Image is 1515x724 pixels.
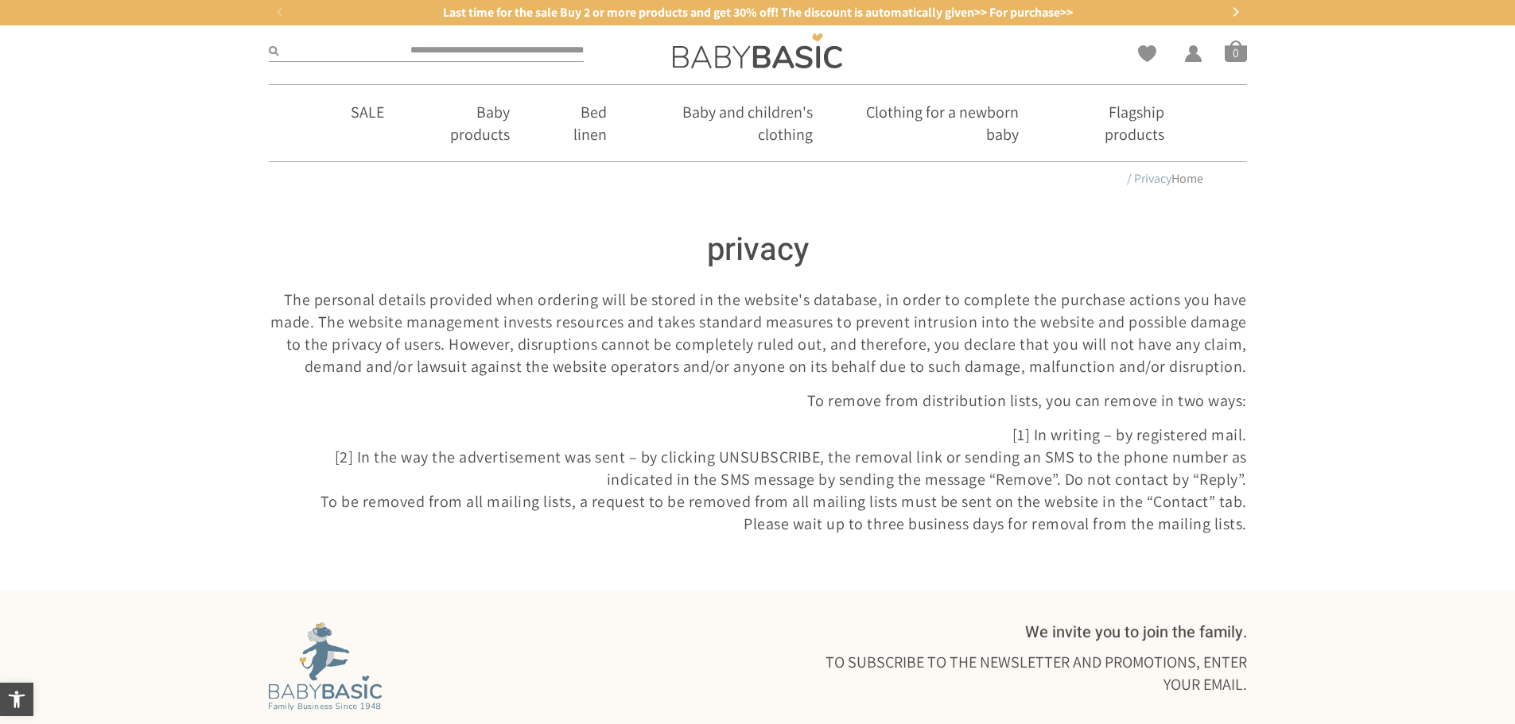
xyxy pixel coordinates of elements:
button: Next [1223,1,1247,25]
font: To remove from distribution lists, you can remove in two ways: [807,390,1247,411]
a: SALE [327,85,408,139]
font: [2] In the way the advertisement was sent – ​​by clicking UNSUBSCRIBE, the removal link or sendin... [335,447,1247,490]
font: Baby and children's clothing [682,102,813,145]
font: SALE [351,102,384,122]
font: Baby products [450,102,510,145]
a: Bed linen [534,85,630,161]
a: Clothing for a newborn baby [837,85,1043,161]
img: Baby Basic from Aryeh Baby Clothes [269,622,382,710]
font: privacy [707,226,809,273]
font: The personal details provided when ordering will be stored in the website's database, in order to... [270,289,1247,377]
font: Please wait up to three business days for removal from the mailing lists. [744,513,1247,534]
font: To subscribe to the newsletter and promotions, enter your email. [825,652,1247,695]
font: We invite you to join the family. [1025,621,1247,644]
font: Flagship products [1105,102,1164,145]
a: Baby and children's clothing [631,85,837,161]
font: Clothing for a newborn baby [866,102,1019,145]
font: [1] In writing – by registered mail. [1012,424,1247,445]
font: / Privacy [1127,170,1171,187]
font: To be removed from all mailing lists, a request to be removed from all mailing lists must be sent... [320,491,1247,512]
a: Last time for the sale Buy 2 or more products and get 30% off! The discount is automatically give... [285,4,1231,21]
a: Home [1171,170,1203,187]
font: Last time for the sale Buy 2 or more products and get 30% off! The discount is automatically give... [443,4,1073,21]
font: Bed linen [573,102,607,145]
a: Baby products [408,85,534,161]
a: Flagship products [1043,85,1187,161]
a: 0 [1225,40,1247,62]
nav: Breadcrumb [313,170,1203,188]
img: Baby Basic baby and children's clothing online [673,33,842,68]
